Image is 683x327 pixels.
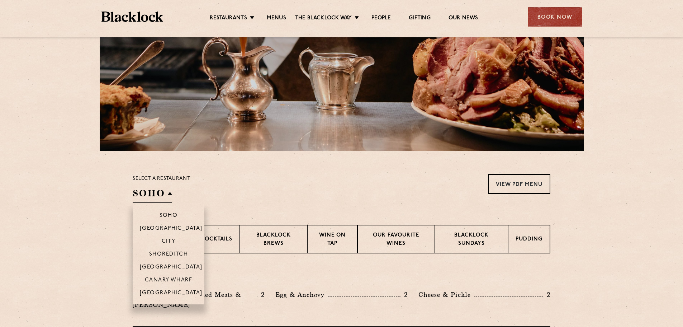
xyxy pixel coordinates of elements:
p: Canary Wharf [145,277,192,284]
h2: SOHO [133,187,172,203]
a: People [371,15,391,23]
p: Cocktails [200,235,232,244]
p: Soho [160,212,178,220]
p: Blacklock Sundays [442,232,501,248]
p: Select a restaurant [133,174,190,183]
p: Blacklock Brews [247,232,300,248]
p: 2 [257,290,265,299]
a: Menus [267,15,286,23]
a: Our News [449,15,478,23]
img: BL_Textured_Logo-footer-cropped.svg [101,11,163,22]
p: 2 [400,290,408,299]
p: Egg & Anchovy [275,290,328,300]
a: Restaurants [210,15,247,23]
a: View PDF Menu [488,174,550,194]
p: Pudding [516,235,542,244]
p: Cheese & Pickle [418,290,474,300]
p: [GEOGRAPHIC_DATA] [140,290,203,297]
p: [GEOGRAPHIC_DATA] [140,264,203,271]
p: 2 [543,290,550,299]
div: Book Now [528,7,582,27]
a: The Blacklock Way [295,15,352,23]
p: Wine on Tap [315,232,350,248]
p: Our favourite wines [365,232,427,248]
p: City [162,238,176,246]
h3: Pre Chop Bites [133,271,550,281]
a: Gifting [409,15,430,23]
p: [GEOGRAPHIC_DATA] [140,225,203,233]
p: Shoreditch [149,251,188,258]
